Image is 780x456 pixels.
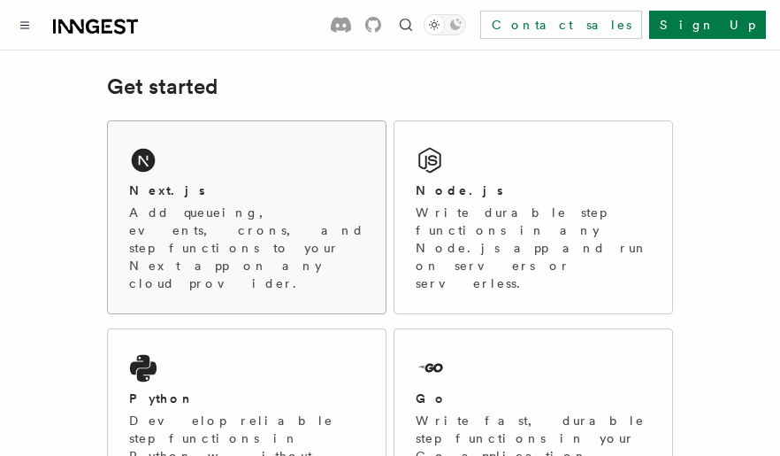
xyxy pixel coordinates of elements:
[416,182,503,199] h2: Node.js
[107,120,386,314] a: Next.jsAdd queueing, events, crons, and step functions to your Next app on any cloud provider.
[129,390,195,407] h2: Python
[480,11,642,39] a: Contact sales
[129,182,205,199] h2: Next.js
[416,204,651,292] p: Write durable step functions in any Node.js app and run on servers or serverless.
[649,11,766,39] a: Sign Up
[424,14,466,35] button: Toggle dark mode
[416,390,447,407] h2: Go
[395,14,417,35] button: Find something...
[394,120,673,314] a: Node.jsWrite durable step functions in any Node.js app and run on servers or serverless.
[129,204,364,292] p: Add queueing, events, crons, and step functions to your Next app on any cloud provider.
[107,74,218,99] a: Get started
[14,14,35,35] button: Toggle navigation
